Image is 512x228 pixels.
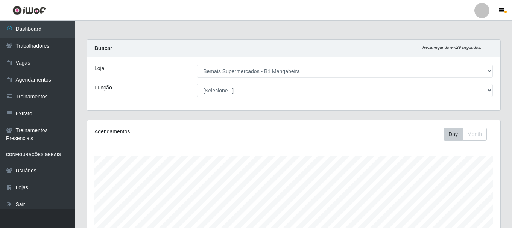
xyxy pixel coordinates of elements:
[94,65,104,72] label: Loja
[12,6,46,15] img: CoreUI Logo
[94,45,112,51] strong: Buscar
[444,128,463,141] button: Day
[94,84,112,92] label: Função
[422,45,484,50] i: Recarregando em 29 segundos...
[444,128,493,141] div: Toolbar with button groups
[444,128,487,141] div: First group
[462,128,487,141] button: Month
[94,128,254,136] div: Agendamentos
